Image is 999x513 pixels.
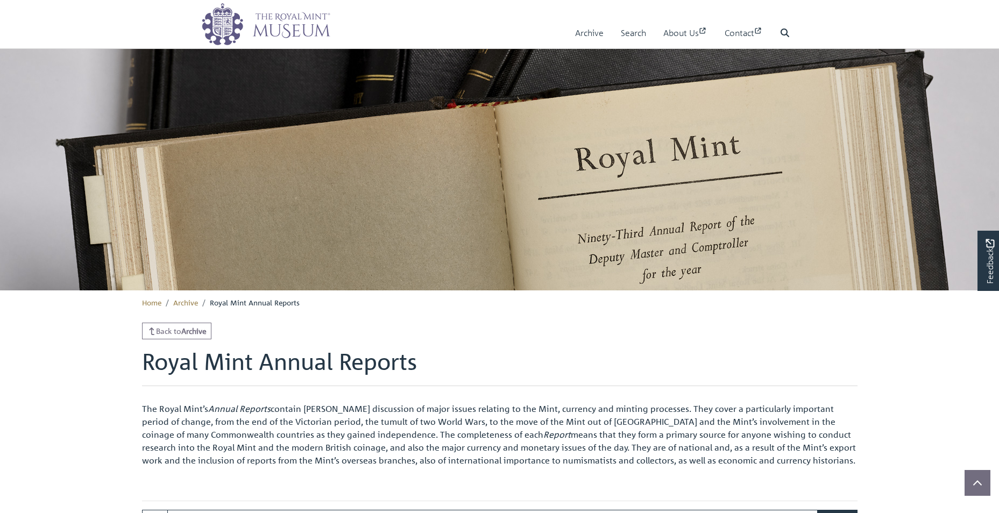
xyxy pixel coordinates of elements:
[983,239,996,284] span: Feedback
[663,18,707,48] a: About Us
[142,297,161,307] a: Home
[173,297,198,307] a: Archive
[142,402,858,467] p: The Royal Mint’s contain [PERSON_NAME] discussion of major issues relating to the Mint, currency ...
[965,470,990,496] button: Scroll to top
[142,323,212,339] a: Back toArchive
[543,429,571,440] em: Report
[575,18,604,48] a: Archive
[181,326,207,336] strong: Archive
[142,348,858,386] h1: Royal Mint Annual Reports
[208,403,271,414] em: Annual Reports
[725,18,763,48] a: Contact
[210,297,300,307] span: Royal Mint Annual Reports
[977,231,999,291] a: Would you like to provide feedback?
[621,18,646,48] a: Search
[201,3,330,46] img: logo_wide.png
